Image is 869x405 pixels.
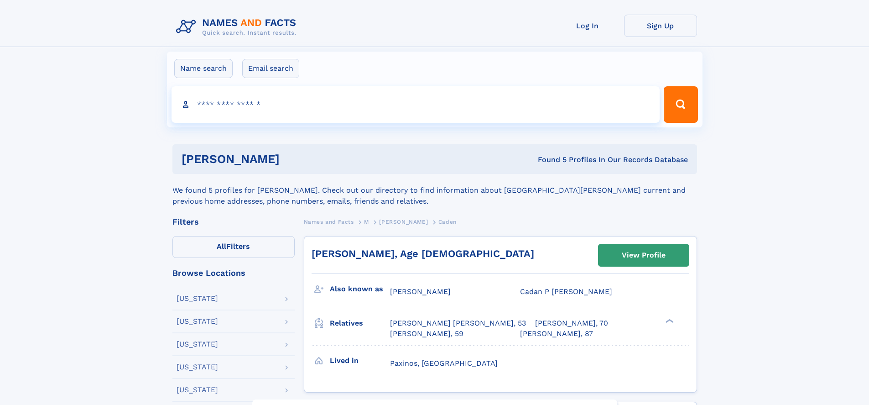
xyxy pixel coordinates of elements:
button: Search Button [664,86,697,123]
div: We found 5 profiles for [PERSON_NAME]. Check out our directory to find information about [GEOGRAP... [172,174,697,207]
span: All [217,242,226,251]
h3: Also known as [330,281,390,297]
label: Name search [174,59,233,78]
span: Paxinos, [GEOGRAPHIC_DATA] [390,359,498,368]
span: M [364,219,369,225]
h1: [PERSON_NAME] [182,153,409,165]
label: Filters [172,236,295,258]
a: View Profile [598,244,689,266]
span: Caden [438,219,457,225]
div: [US_STATE] [177,386,218,394]
input: search input [172,86,660,123]
a: M [364,216,369,227]
a: [PERSON_NAME] [PERSON_NAME], 53 [390,318,526,328]
div: [US_STATE] [177,318,218,325]
span: [PERSON_NAME] [379,219,428,225]
a: [PERSON_NAME] [379,216,428,227]
h3: Relatives [330,316,390,331]
a: Sign Up [624,15,697,37]
img: Logo Names and Facts [172,15,304,39]
a: [PERSON_NAME], 87 [520,329,593,339]
span: [PERSON_NAME] [390,287,451,296]
a: [PERSON_NAME], Age [DEMOGRAPHIC_DATA] [312,248,534,259]
a: Names and Facts [304,216,354,227]
div: Filters [172,218,295,226]
div: [US_STATE] [177,363,218,371]
div: ❯ [663,318,674,324]
div: [US_STATE] [177,295,218,302]
span: Cadan P [PERSON_NAME] [520,287,612,296]
div: [US_STATE] [177,341,218,348]
a: [PERSON_NAME], 70 [535,318,608,328]
div: Browse Locations [172,269,295,277]
a: Log In [551,15,624,37]
a: [PERSON_NAME], 59 [390,329,463,339]
label: Email search [242,59,299,78]
div: View Profile [622,245,666,266]
h3: Lived in [330,353,390,368]
div: Found 5 Profiles In Our Records Database [409,155,688,165]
